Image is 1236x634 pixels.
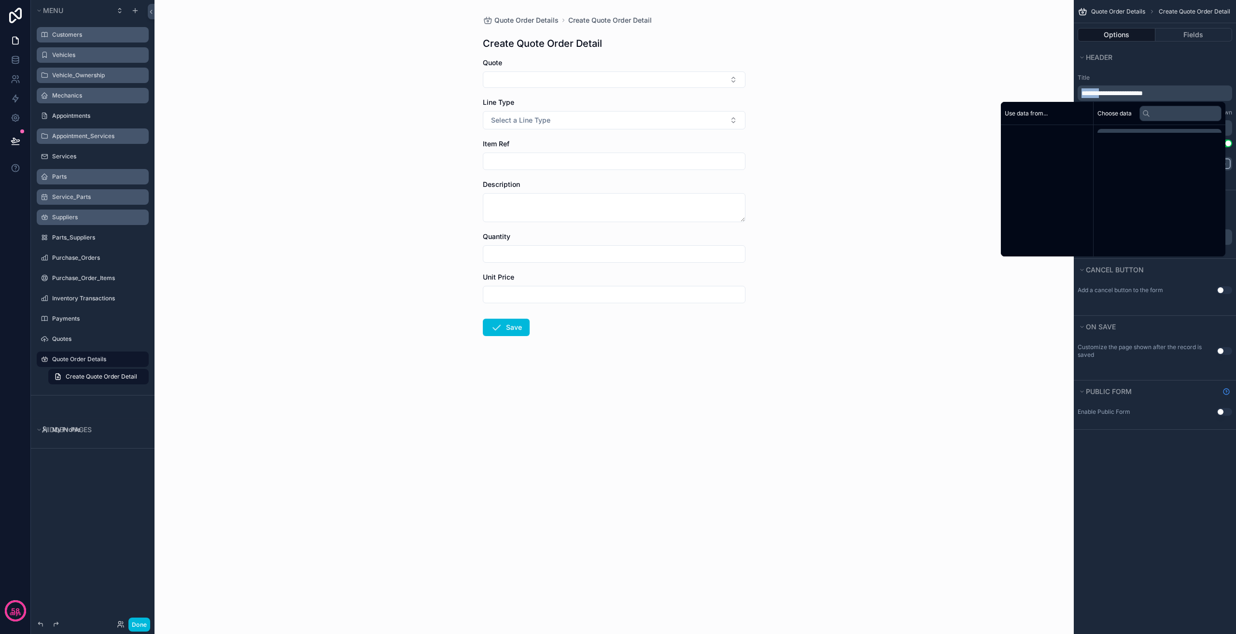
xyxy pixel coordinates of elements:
[1086,387,1132,395] span: Public form
[483,58,502,67] span: Quote
[52,335,143,343] label: Quotes
[1078,85,1232,101] div: scrollable content
[483,98,514,106] span: Line Type
[1078,263,1226,277] button: Cancel button
[1091,8,1145,15] span: Quote Order Details
[52,51,143,59] label: Vehicles
[52,426,143,434] label: My Profile
[1097,110,1132,117] span: Choose data
[1078,408,1130,416] div: Enable Public Form
[1159,8,1230,15] span: Create Quote Order Detail
[1078,51,1226,64] button: Header
[52,274,143,282] label: Purchase_Order_Items
[52,254,143,262] label: Purchase_Orders
[483,232,510,240] span: Quantity
[48,369,149,384] a: Create Quote Order Detail
[1078,28,1155,42] button: Options
[1155,28,1233,42] button: Fields
[52,315,143,323] label: Payments
[52,153,143,160] label: Services
[43,6,63,14] span: Menu
[483,71,745,88] button: Select Button
[52,173,143,181] label: Parts
[10,610,21,618] p: days
[35,4,110,17] button: Menu
[1005,110,1048,117] span: Use data from...
[52,92,143,99] label: Mechanics
[52,112,143,120] label: Appointments
[1086,266,1144,274] span: Cancel button
[52,193,143,201] label: Service_Parts
[52,213,143,221] label: Suppliers
[1086,53,1112,61] span: Header
[1078,385,1219,398] button: Public form
[52,132,143,140] label: Appointment_Services
[52,295,143,302] label: Inventory Transactions
[483,319,530,336] button: Save
[1078,320,1226,334] button: On save
[1086,323,1116,331] span: On save
[1222,388,1230,395] svg: Show help information
[494,15,559,25] span: Quote Order Details
[1078,286,1163,294] label: Add a cancel button to the form
[483,15,559,25] a: Quote Order Details
[11,606,20,616] p: 58
[128,618,150,632] button: Done
[483,273,514,281] span: Unit Price
[52,31,143,39] label: Customers
[52,355,143,363] label: Quote Order Details
[568,15,652,25] a: Create Quote Order Detail
[483,140,509,148] span: Item Ref
[491,115,550,125] span: Select a Line Type
[1078,74,1232,82] label: Title
[66,373,137,380] span: Create Quote Order Detail
[35,423,145,437] button: Hidden pages
[483,180,520,188] span: Description
[483,37,602,50] h1: Create Quote Order Detail
[1078,343,1217,359] label: Customize the page shown after the record is saved
[483,111,745,129] button: Select Button
[52,71,143,79] label: Vehicle_Ownership
[52,234,143,241] label: Parts_Suppliers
